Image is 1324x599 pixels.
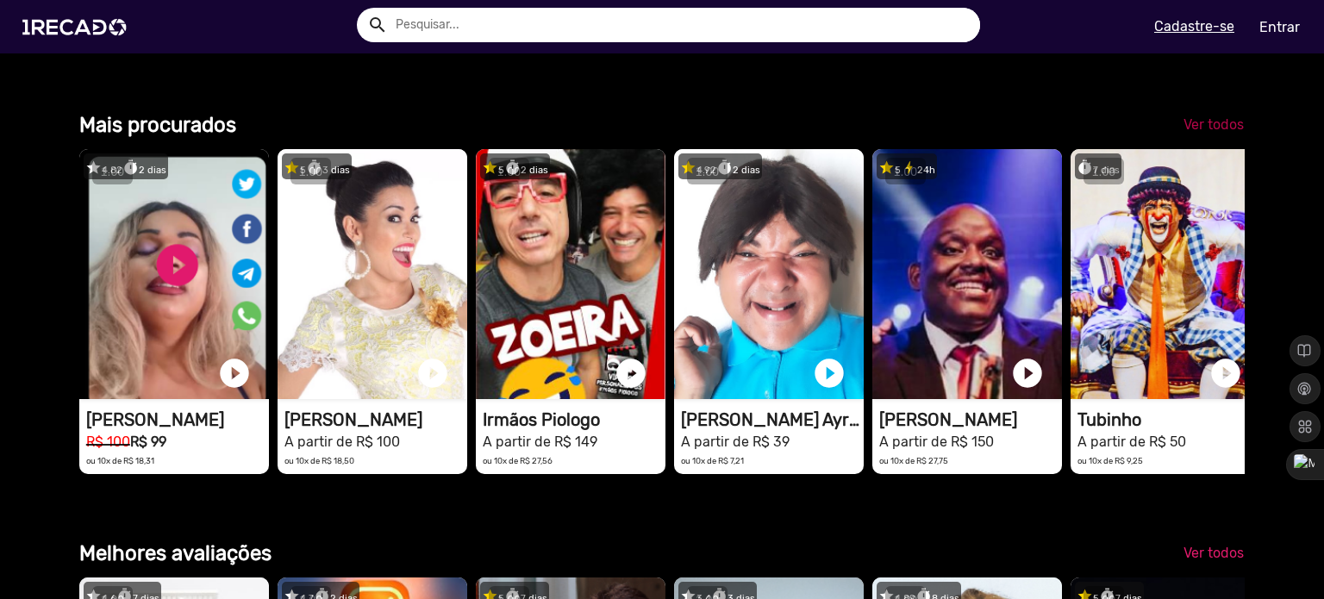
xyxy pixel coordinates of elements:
[879,409,1062,430] h1: [PERSON_NAME]
[1208,356,1243,390] a: play_circle_filled
[86,434,130,450] small: R$ 100
[284,434,400,450] small: A partir de R$ 100
[681,409,864,430] h1: [PERSON_NAME] Ayrthon [PERSON_NAME]
[1077,456,1143,465] small: ou 10x de R$ 9,25
[79,113,236,137] b: Mais procurados
[681,434,790,450] small: A partir de R$ 39
[1077,409,1260,430] h1: Tubinho
[79,541,272,565] b: Melhores avaliações
[483,456,553,465] small: ou 10x de R$ 27,56
[476,149,665,399] video: 1RECADO vídeos dedicados para fãs e empresas
[86,456,154,465] small: ou 10x de R$ 18,31
[361,9,391,39] button: Example home icon
[1183,545,1244,561] span: Ver todos
[1071,149,1260,399] video: 1RECADO vídeos dedicados para fãs e empresas
[879,434,994,450] small: A partir de R$ 150
[1154,18,1234,34] u: Cadastre-se
[483,409,665,430] h1: Irmãos Piologo
[674,149,864,399] video: 1RECADO vídeos dedicados para fãs e empresas
[1248,12,1311,42] a: Entrar
[812,356,846,390] a: play_circle_filled
[483,434,597,450] small: A partir de R$ 149
[217,356,252,390] a: play_circle_filled
[86,409,269,430] h1: [PERSON_NAME]
[79,149,269,399] video: 1RECADO vídeos dedicados para fãs e empresas
[879,456,948,465] small: ou 10x de R$ 27,75
[284,456,354,465] small: ou 10x de R$ 18,50
[681,456,744,465] small: ou 10x de R$ 7,21
[383,8,980,42] input: Pesquisar...
[278,149,467,399] video: 1RECADO vídeos dedicados para fãs e empresas
[614,356,648,390] a: play_circle_filled
[284,409,467,430] h1: [PERSON_NAME]
[1010,356,1045,390] a: play_circle_filled
[872,149,1062,399] video: 1RECADO vídeos dedicados para fãs e empresas
[415,356,450,390] a: play_circle_filled
[1077,434,1186,450] small: A partir de R$ 50
[1183,116,1244,133] span: Ver todos
[367,15,388,35] mat-icon: Example home icon
[130,434,166,450] b: R$ 99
